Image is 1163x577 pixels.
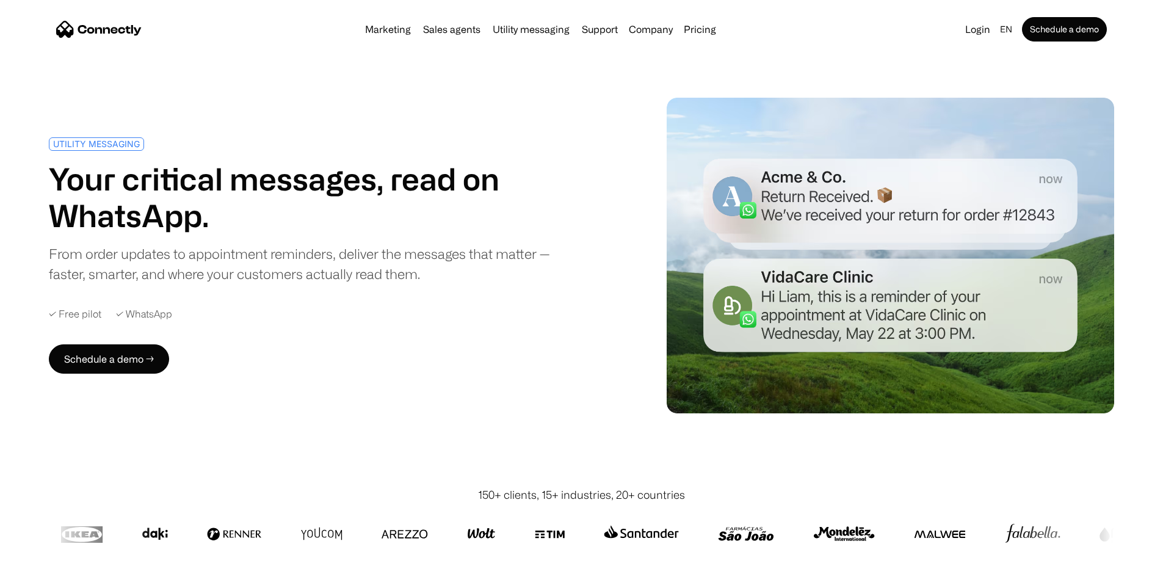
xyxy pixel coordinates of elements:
div: en [995,21,1020,38]
ul: Language list [24,556,73,573]
a: Marketing [360,24,416,34]
div: Company [629,21,673,38]
div: 150+ clients, 15+ industries, 20+ countries [478,487,685,503]
a: Pricing [679,24,721,34]
a: Support [577,24,623,34]
div: Company [625,21,676,38]
div: From order updates to appointment reminders, deliver the messages that matter — faster, smarter, ... [49,244,575,284]
a: Schedule a demo → [49,344,169,374]
div: ✓ Free pilot [49,308,101,320]
div: UTILITY MESSAGING [53,139,140,148]
div: ✓ WhatsApp [116,308,172,320]
aside: Language selected: English [12,554,73,573]
div: en [1000,21,1012,38]
a: Utility messaging [488,24,574,34]
h1: Your critical messages, read on WhatsApp. [49,161,575,234]
a: Schedule a demo [1022,17,1107,42]
a: Sales agents [418,24,485,34]
a: home [56,20,142,38]
a: Login [960,21,995,38]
